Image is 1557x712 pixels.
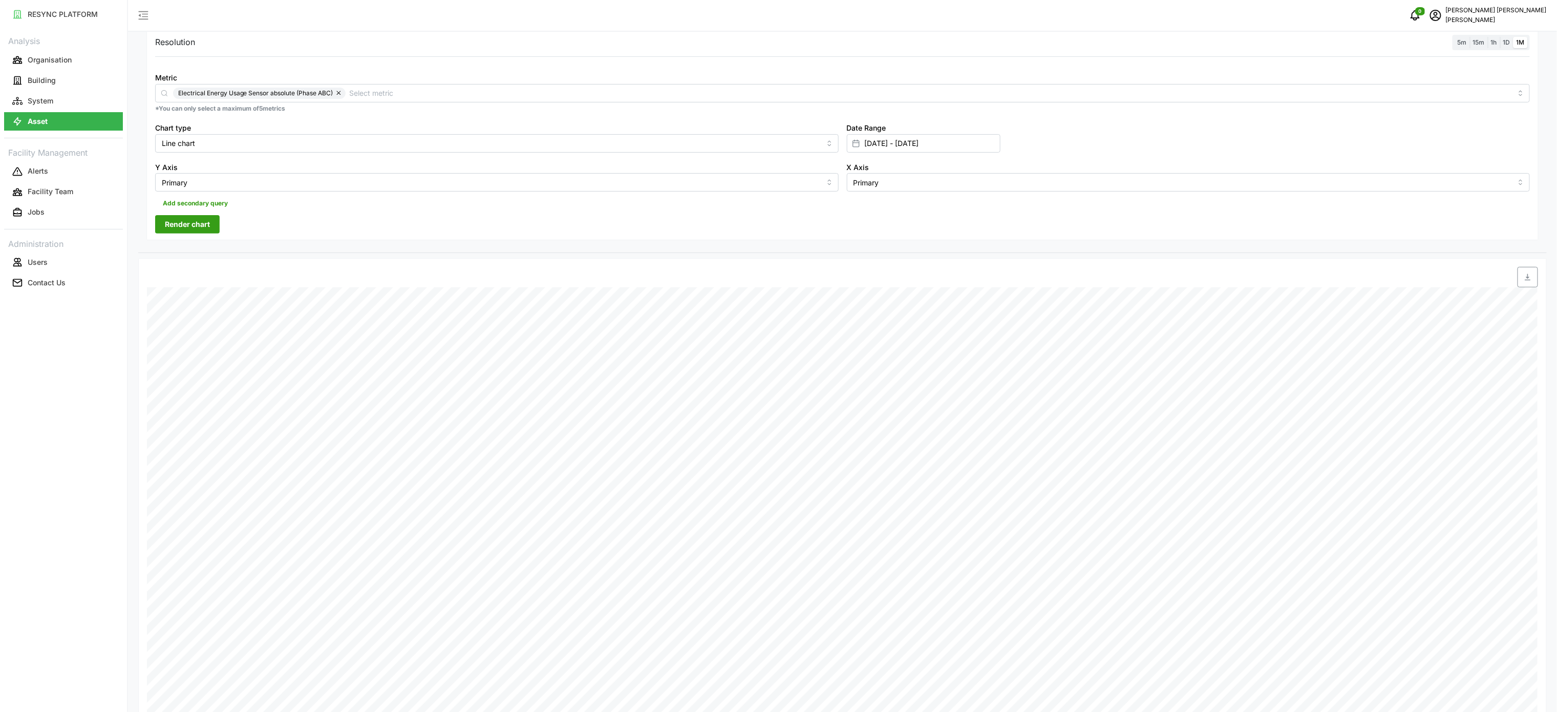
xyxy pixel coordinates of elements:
p: Users [28,257,48,267]
a: Jobs [4,202,123,223]
span: 1M [1517,38,1525,46]
span: 1D [1503,38,1510,46]
button: Facility Team [4,183,123,201]
a: RESYNC PLATFORM [4,4,123,25]
p: Building [28,75,56,86]
button: Building [4,71,123,90]
a: Contact Us [4,273,123,293]
button: RESYNC PLATFORM [4,5,123,24]
button: System [4,92,123,110]
span: Electrical Energy Usage Sensor absolute (Phase ABC) [178,88,333,99]
a: Asset [4,111,123,132]
span: 0 [1419,8,1422,15]
p: Organisation [28,55,72,65]
a: Alerts [4,161,123,182]
a: Organisation [4,50,123,70]
p: Resolution [155,36,195,49]
p: *You can only select a maximum of 5 metrics [155,104,1530,113]
p: System [28,96,53,106]
a: Building [4,70,123,91]
button: Render chart [155,215,220,234]
p: Jobs [28,207,45,217]
p: Alerts [28,166,48,176]
div: Settings [138,26,1547,253]
button: Jobs [4,203,123,222]
p: [PERSON_NAME] [1446,15,1547,25]
a: Users [4,252,123,273]
p: RESYNC PLATFORM [28,9,98,19]
p: Facility Team [28,186,73,197]
label: X Axis [847,162,869,173]
button: Users [4,253,123,271]
button: notifications [1405,5,1425,26]
p: Administration [4,236,123,250]
input: Select chart type [155,134,839,153]
p: Contact Us [28,278,66,288]
input: Select X axis [847,173,1530,192]
a: System [4,91,123,111]
span: 1h [1491,38,1497,46]
button: Organisation [4,51,123,69]
span: 5m [1458,38,1467,46]
label: Date Range [847,122,886,134]
label: Metric [155,72,177,83]
input: Select Y axis [155,173,839,192]
p: [PERSON_NAME] [PERSON_NAME] [1446,6,1547,15]
button: Add secondary query [155,196,236,211]
p: Facility Management [4,144,123,159]
label: Y Axis [155,162,178,173]
span: Render chart [165,216,210,233]
button: Contact Us [4,274,123,292]
p: Asset [28,116,48,127]
input: Select metric [350,87,1512,98]
span: Add secondary query [163,196,228,211]
label: Chart type [155,122,191,134]
span: 15m [1473,38,1485,46]
button: Alerts [4,162,123,181]
button: Asset [4,112,123,131]
input: Select date range [847,134,1000,153]
button: schedule [1425,5,1446,26]
a: Facility Team [4,182,123,202]
p: Analysis [4,33,123,48]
